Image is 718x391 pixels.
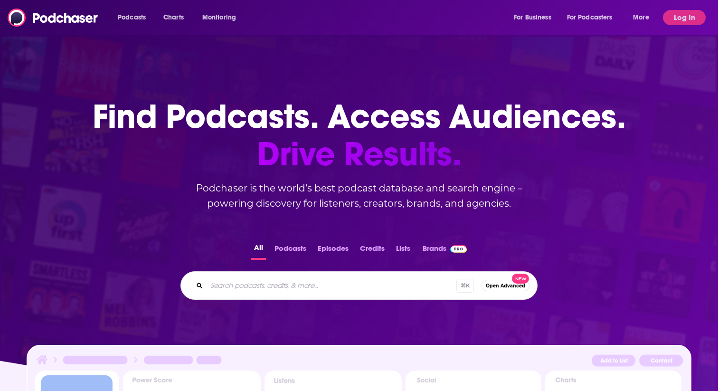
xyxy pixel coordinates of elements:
[507,10,563,25] button: open menu
[423,241,467,260] a: BrandsPodchaser Pro
[272,241,309,260] button: Podcasts
[626,10,661,25] button: open menu
[663,10,706,25] button: Log In
[514,11,551,24] span: For Business
[111,10,158,25] button: open menu
[196,10,248,25] button: open menu
[561,10,626,25] button: open menu
[456,279,474,293] span: ⌘ K
[163,11,184,24] span: Charts
[486,283,525,288] span: Open Advanced
[393,241,413,260] button: Lists
[357,241,387,260] button: Credits
[93,98,626,173] h1: Find Podcasts. Access Audiences.
[8,9,99,27] img: Podchaser - Follow, Share and Rate Podcasts
[118,11,146,24] span: Podcasts
[482,280,529,291] button: Open AdvancedNew
[93,135,626,173] span: Drive Results.
[169,181,549,211] h2: Podchaser is the world’s best podcast database and search engine – powering discovery for listene...
[512,274,529,284] span: New
[567,11,613,24] span: For Podcasters
[157,10,189,25] a: Charts
[450,245,467,253] img: Podchaser Pro
[180,271,538,300] div: Search podcasts, credits, & more...
[633,11,649,24] span: More
[315,241,351,260] button: Episodes
[202,11,236,24] span: Monitoring
[207,278,456,293] input: Search podcasts, credits, & more...
[251,241,266,260] button: All
[35,353,683,370] img: Podcast Insights Header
